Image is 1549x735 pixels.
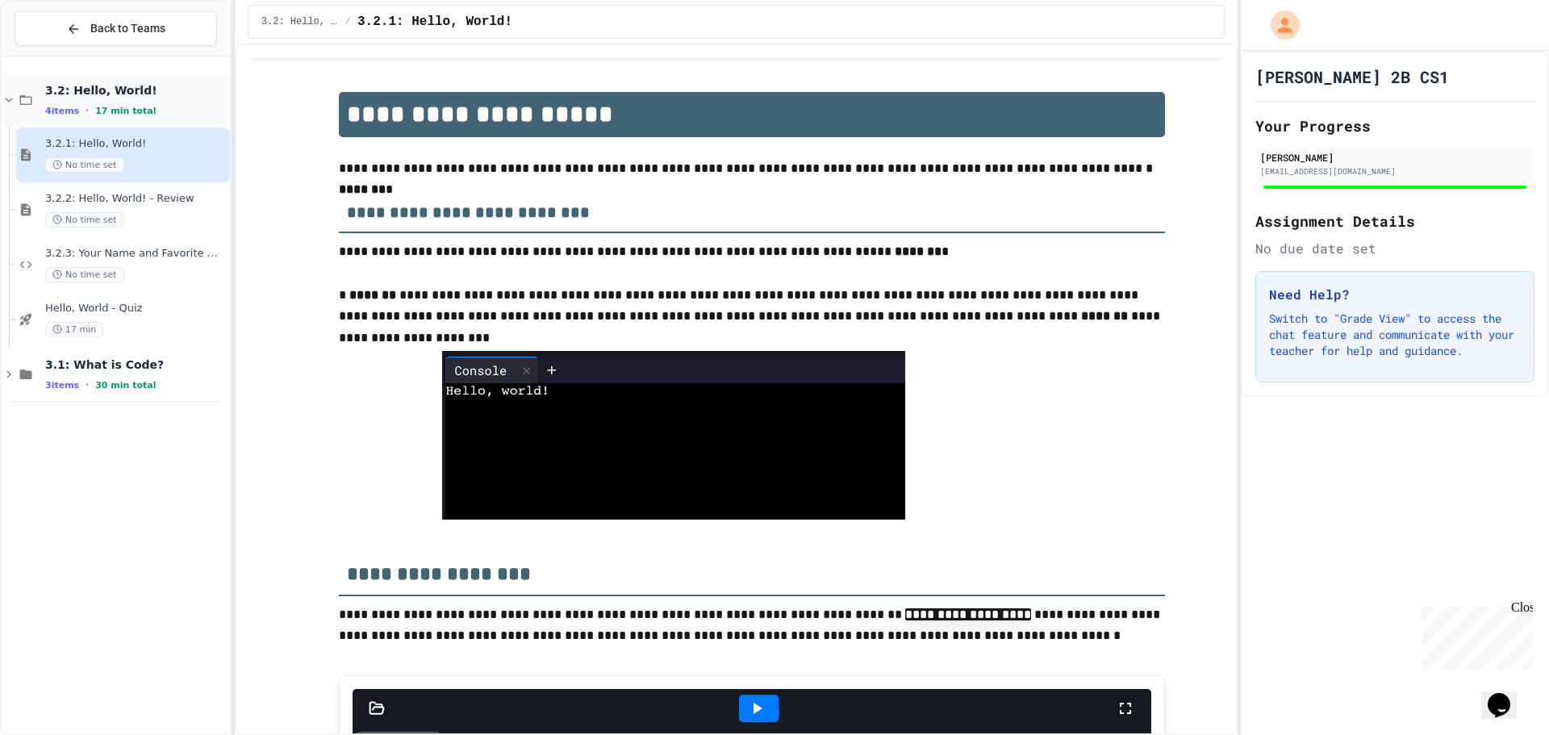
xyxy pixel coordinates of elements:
h2: Assignment Details [1255,210,1534,232]
span: 3 items [45,380,79,390]
span: No time set [45,212,124,228]
span: 17 min total [95,106,156,116]
span: • [86,104,89,117]
span: 3.2.1: Hello, World! [45,137,227,151]
span: / [345,15,351,28]
span: Back to Teams [90,20,165,37]
div: [PERSON_NAME] [1260,150,1530,165]
div: My Account [1254,6,1304,44]
span: 3.2: Hello, World! [261,15,339,28]
h2: Your Progress [1255,115,1534,137]
span: Hello, World - Quiz [45,302,227,315]
span: 17 min [45,322,103,337]
span: 4 items [45,106,79,116]
h1: [PERSON_NAME] 2B CS1 [1255,65,1449,88]
span: 3.2.3: Your Name and Favorite Movie [45,247,227,261]
span: • [86,378,89,391]
span: 30 min total [95,380,156,390]
span: 3.2.2: Hello, World! - Review [45,192,227,206]
span: No time set [45,157,124,173]
iframe: chat widget [1415,600,1533,669]
span: 3.2.1: Hello, World! [357,12,512,31]
span: 3.2: Hello, World! [45,83,227,98]
div: [EMAIL_ADDRESS][DOMAIN_NAME] [1260,165,1530,177]
p: Switch to "Grade View" to access the chat feature and communicate with your teacher for help and ... [1269,311,1521,359]
span: 3.1: What is Code? [45,357,227,372]
button: Back to Teams [15,11,217,46]
iframe: chat widget [1481,670,1533,719]
div: Chat with us now!Close [6,6,111,102]
div: No due date set [1255,239,1534,258]
span: No time set [45,267,124,282]
h3: Need Help? [1269,285,1521,304]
